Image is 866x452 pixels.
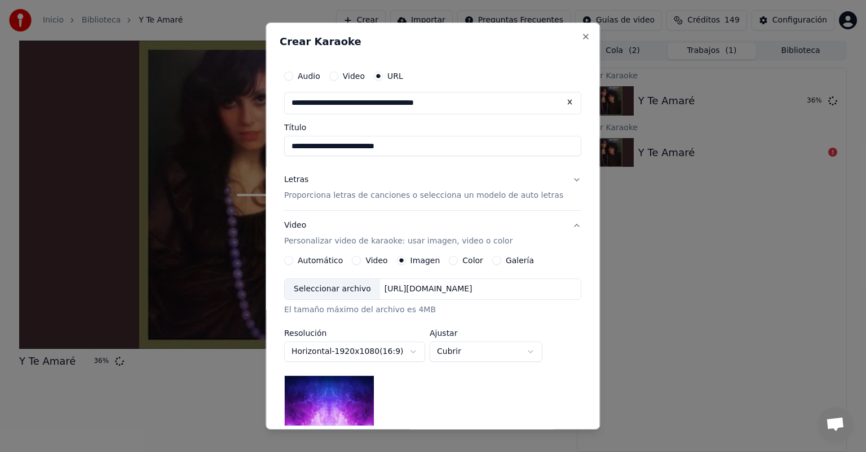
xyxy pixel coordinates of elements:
label: Automático [298,256,343,264]
label: Audio [298,72,320,80]
label: URL [387,72,403,80]
label: Título [284,123,581,131]
div: Letras [284,174,308,185]
div: El tamaño máximo del archivo es 4MB [284,304,581,316]
label: Video [366,256,388,264]
label: Ajustar [430,329,542,337]
label: Imagen [410,256,440,264]
label: Galería [506,256,534,264]
button: LetrasProporciona letras de canciones o selecciona un modelo de auto letras [284,165,581,210]
p: Proporciona letras de canciones o selecciona un modelo de auto letras [284,190,563,201]
label: Video [343,72,365,80]
button: VideoPersonalizar video de karaoke: usar imagen, video o color [284,211,581,256]
h2: Crear Karaoke [280,37,586,47]
p: Personalizar video de karaoke: usar imagen, video o color [284,236,512,247]
label: Color [463,256,484,264]
label: Resolución [284,329,425,337]
div: [URL][DOMAIN_NAME] [380,283,477,295]
div: Seleccionar archivo [285,279,380,299]
div: Video [284,220,512,247]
